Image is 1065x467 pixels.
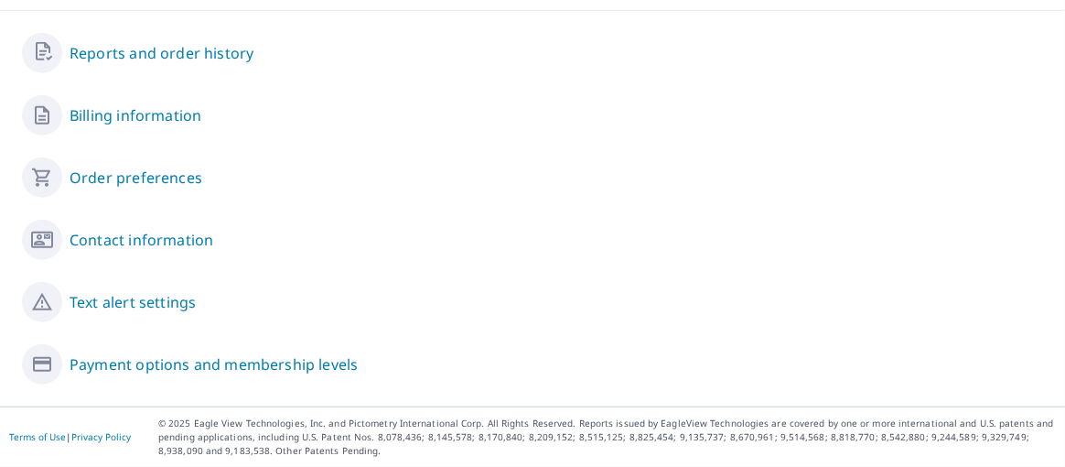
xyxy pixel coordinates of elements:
[158,417,1056,458] p: © 2025 Eagle View Technologies, Inc. and Pictometry International Corp. All Rights Reserved. Repo...
[70,104,201,126] a: Billing information
[70,353,358,375] a: Payment options and membership levels
[9,430,66,443] a: Terms of Use
[71,430,131,443] a: Privacy Policy
[70,42,253,64] a: Reports and order history
[70,167,202,189] a: Order preferences
[70,229,213,251] a: Contact information
[9,431,131,442] p: |
[70,291,196,313] a: Text alert settings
